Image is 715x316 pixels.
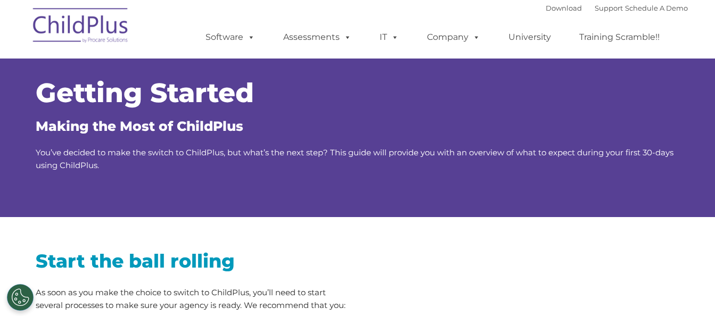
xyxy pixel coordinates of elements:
font: | [546,4,688,12]
p: As soon as you make the choice to switch to ChildPlus, you’ll need to start several processes to ... [36,286,350,312]
a: Training Scramble!! [569,27,670,48]
span: You’ve decided to make the switch to ChildPlus, but what’s the next step? This guide will provide... [36,147,673,170]
a: Software [195,27,266,48]
a: Schedule A Demo [625,4,688,12]
a: Support [595,4,623,12]
a: Assessments [273,27,362,48]
a: IT [369,27,409,48]
button: Cookies Settings [7,284,34,311]
span: Getting Started [36,77,254,109]
h2: Start the ball rolling [36,249,350,273]
a: Company [416,27,491,48]
img: ChildPlus by Procare Solutions [28,1,134,54]
span: Making the Most of ChildPlus [36,118,243,134]
a: Download [546,4,582,12]
a: University [498,27,562,48]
